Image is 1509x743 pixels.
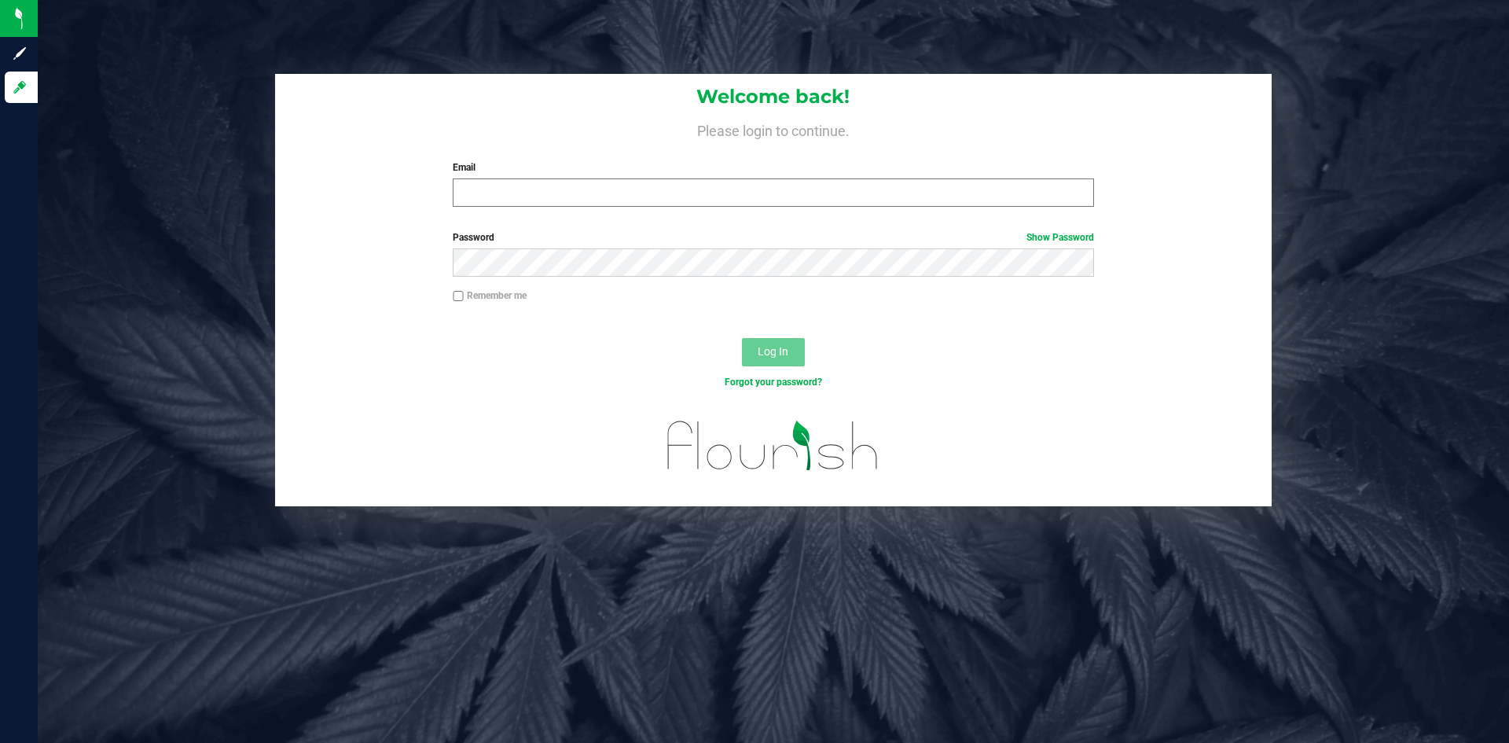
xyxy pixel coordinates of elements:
[275,86,1272,107] h1: Welcome back!
[453,160,1093,175] label: Email
[453,232,494,243] span: Password
[453,289,527,303] label: Remember me
[725,377,822,388] a: Forgot your password?
[1026,232,1094,243] a: Show Password
[758,345,788,358] span: Log In
[12,79,28,95] inline-svg: Log in
[648,406,898,486] img: flourish_logo.svg
[12,46,28,61] inline-svg: Sign up
[453,291,464,302] input: Remember me
[275,120,1272,138] h4: Please login to continue.
[742,338,805,366] button: Log In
